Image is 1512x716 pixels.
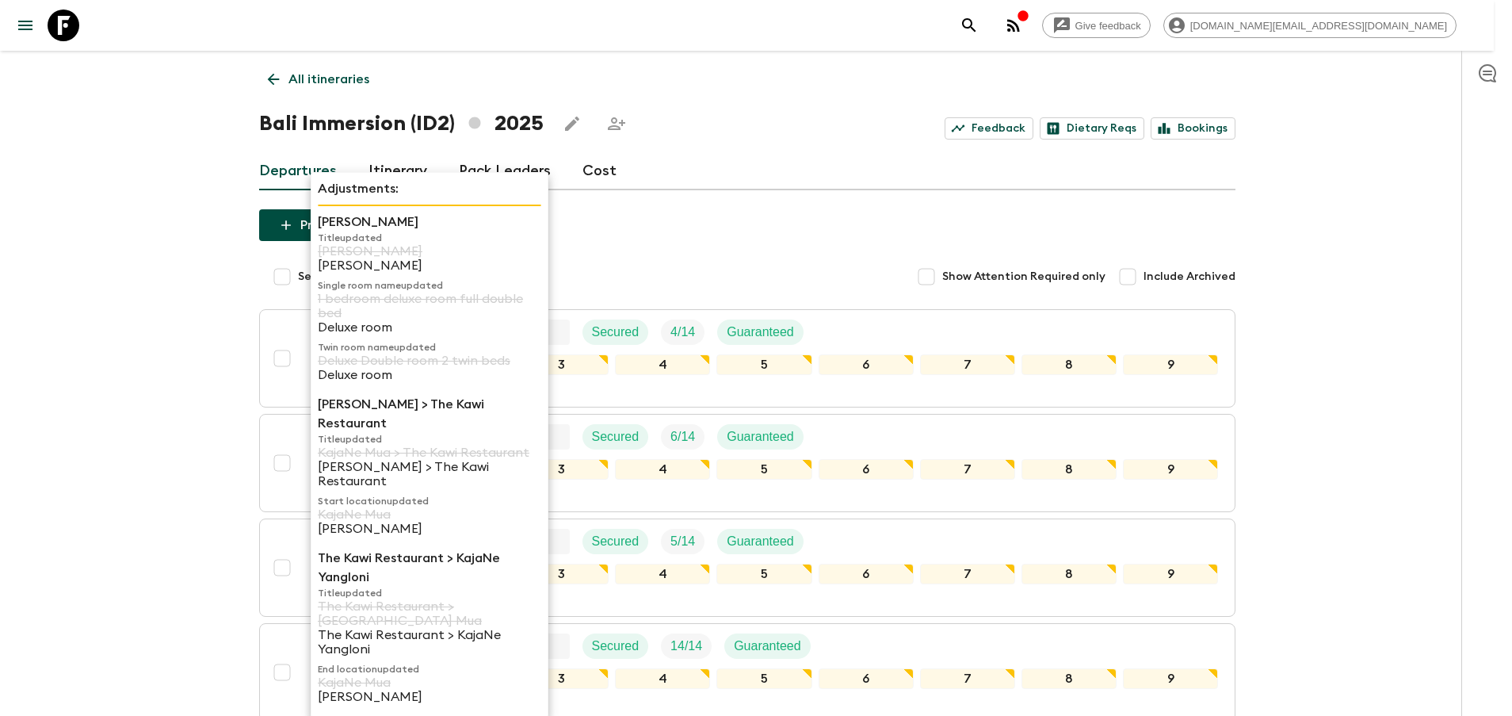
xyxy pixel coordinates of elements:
div: 7 [920,459,1015,480]
div: 7 [920,668,1015,689]
div: 9 [1123,668,1218,689]
div: 7 [920,354,1015,375]
p: All itineraries [288,70,369,89]
div: 6 [819,564,914,584]
p: [PERSON_NAME] [318,258,541,273]
p: The Kawi Restaurant > KajaNe Yangloni [318,549,541,587]
p: [PERSON_NAME] > The Kawi Restaurant [318,460,541,488]
div: 4 [615,668,710,689]
div: 6 [819,668,914,689]
p: Guaranteed [734,637,801,656]
div: 3 [514,564,609,584]
div: 9 [1123,354,1218,375]
div: 8 [1021,459,1117,480]
span: Include Archived [1144,269,1235,285]
p: [PERSON_NAME] [318,522,541,536]
p: End location updated [318,663,541,676]
a: Feedback [945,117,1033,140]
div: 4 [615,354,710,375]
div: 5 [716,459,811,480]
div: Trip Fill [661,634,712,659]
a: Pack Leaders [459,152,551,190]
span: Give feedback [1067,20,1150,32]
span: Show Attention Required only [942,269,1105,285]
div: Trip Fill [661,320,704,345]
p: Title updated [318,587,541,599]
p: Secured [592,323,640,342]
p: Deluxe room [318,320,541,335]
p: 6 / 14 [670,427,695,446]
p: [PERSON_NAME] [318,690,541,704]
div: 3 [514,459,609,480]
span: [DOMAIN_NAME][EMAIL_ADDRESS][DOMAIN_NAME] [1182,20,1456,32]
button: menu [10,10,41,41]
p: KajaNe Mua [318,507,541,522]
div: 6 [819,459,914,480]
p: Secured [592,637,640,656]
div: Trip Fill [661,529,704,554]
p: [PERSON_NAME] [318,213,541,232]
div: 8 [1021,564,1117,584]
p: [PERSON_NAME] > The Kawi Restaurant [318,395,541,433]
button: Propose Departures [259,209,441,241]
div: 9 [1123,459,1218,480]
p: 4 / 14 [670,323,695,342]
p: 14 / 14 [670,637,702,656]
p: Adjustments: [318,179,541,198]
p: Title updated [318,433,541,446]
a: Dietary Reqs [1040,117,1144,140]
a: Cost [582,152,617,190]
p: Deluxe room [318,368,541,382]
p: Secured [592,427,640,446]
p: Guaranteed [727,532,794,551]
p: KajaNe Mua > The Kawi Restaurant [318,446,541,460]
div: 8 [1021,354,1117,375]
p: The Kawi Restaurant > KajaNe Yangloni [318,628,541,657]
p: Single room name updated [318,279,541,292]
div: 8 [1021,668,1117,689]
button: Edit this itinerary [556,108,588,140]
span: Share this itinerary [601,108,632,140]
p: Guaranteed [727,323,794,342]
a: Itinerary [368,152,427,190]
button: search adventures [953,10,985,41]
p: Guaranteed [727,427,794,446]
p: Deluxe Double room 2 twin beds [318,354,541,368]
p: Start location updated [318,495,541,507]
p: KajaNe Mua [318,676,541,690]
div: 7 [920,564,1015,584]
p: Twin room name updated [318,341,541,354]
a: Bookings [1151,117,1235,140]
div: 5 [716,564,811,584]
p: The Kawi Restaurant > [GEOGRAPHIC_DATA] Mua [318,599,541,628]
div: 3 [514,668,609,689]
p: [PERSON_NAME] [318,244,541,258]
p: Secured [592,532,640,551]
div: 9 [1123,564,1218,584]
p: Title updated [318,232,541,244]
div: 5 [716,354,811,375]
div: 4 [615,564,710,584]
div: Trip Fill [661,424,704,450]
div: 4 [615,459,710,480]
div: 3 [514,354,609,375]
div: 5 [716,668,811,689]
div: 6 [819,354,914,375]
span: Select All [298,269,350,285]
p: 5 / 14 [670,532,695,551]
a: Departures [259,152,337,190]
p: 1 bedroom deluxe room full double bed [318,292,541,320]
h1: Bali Immersion (ID2) 2025 [259,108,544,140]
